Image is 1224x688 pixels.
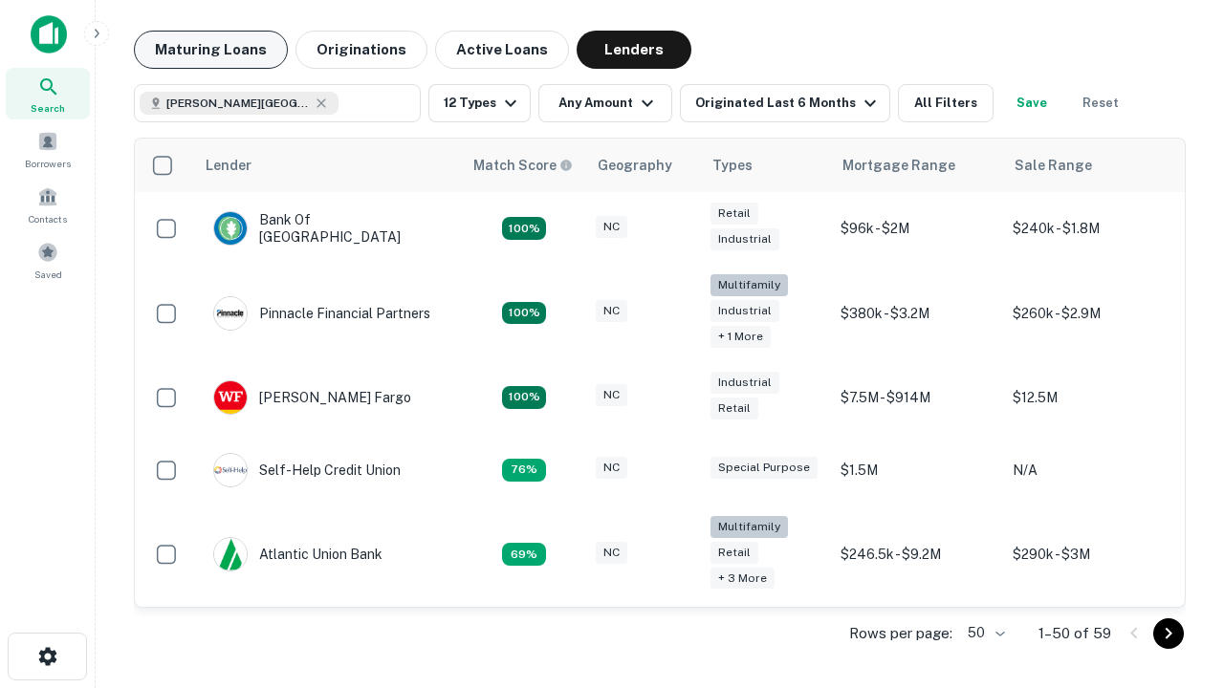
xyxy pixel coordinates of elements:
[695,92,882,115] div: Originated Last 6 Months
[1153,618,1184,649] button: Go to next page
[710,274,788,296] div: Multifamily
[849,622,952,645] p: Rows per page:
[31,100,65,116] span: Search
[214,454,247,486] img: picture
[710,228,779,250] div: Industrial
[435,31,569,69] button: Active Loans
[710,372,779,394] div: Industrial
[842,154,955,177] div: Mortgage Range
[596,384,627,406] div: NC
[502,302,546,325] div: Matching Properties: 26, hasApolloMatch: undefined
[1003,506,1175,603] td: $290k - $3M
[710,300,779,322] div: Industrial
[538,84,672,122] button: Any Amount
[710,542,758,564] div: Retail
[502,459,546,482] div: Matching Properties: 11, hasApolloMatch: undefined
[1003,192,1175,265] td: $240k - $1.8M
[462,139,586,192] th: Capitalize uses an advanced AI algorithm to match your search with the best lender. The match sco...
[898,84,994,122] button: All Filters
[166,95,310,112] span: [PERSON_NAME][GEOGRAPHIC_DATA], [GEOGRAPHIC_DATA]
[960,619,1008,647] div: 50
[34,267,62,282] span: Saved
[214,297,247,330] img: picture
[194,139,462,192] th: Lender
[473,155,569,176] h6: Match Score
[25,156,71,171] span: Borrowers
[473,155,573,176] div: Capitalize uses an advanced AI algorithm to match your search with the best lender. The match sco...
[29,211,67,226] span: Contacts
[831,192,1003,265] td: $96k - $2M
[710,457,818,479] div: Special Purpose
[502,386,546,409] div: Matching Properties: 15, hasApolloMatch: undefined
[6,123,90,175] a: Borrowers
[213,380,411,415] div: [PERSON_NAME] Fargo
[712,154,753,177] div: Types
[214,212,247,245] img: picture
[213,453,401,487] div: Self-help Credit Union
[596,216,627,238] div: NC
[213,537,382,571] div: Atlantic Union Bank
[134,31,288,69] button: Maturing Loans
[6,179,90,230] a: Contacts
[831,434,1003,506] td: $1.5M
[502,217,546,240] div: Matching Properties: 15, hasApolloMatch: undefined
[1003,139,1175,192] th: Sale Range
[1003,265,1175,361] td: $260k - $2.9M
[295,31,427,69] button: Originations
[1015,154,1092,177] div: Sale Range
[831,265,1003,361] td: $380k - $3.2M
[710,398,758,419] div: Retail
[214,381,247,414] img: picture
[428,84,531,122] button: 12 Types
[680,84,890,122] button: Originated Last 6 Months
[831,506,1003,603] td: $246.5k - $9.2M
[502,543,546,566] div: Matching Properties: 10, hasApolloMatch: undefined
[710,516,788,538] div: Multifamily
[710,203,758,225] div: Retail
[1001,84,1062,122] button: Save your search to get updates of matches that match your search criteria.
[214,538,247,570] img: picture
[701,139,831,192] th: Types
[596,542,627,564] div: NC
[596,457,627,479] div: NC
[1070,84,1131,122] button: Reset
[6,234,90,286] a: Saved
[213,296,430,331] div: Pinnacle Financial Partners
[586,139,701,192] th: Geography
[1038,622,1111,645] p: 1–50 of 59
[206,154,251,177] div: Lender
[1003,361,1175,434] td: $12.5M
[1003,434,1175,506] td: N/A
[710,568,775,590] div: + 3 more
[1128,474,1224,566] iframe: Chat Widget
[598,154,672,177] div: Geography
[577,31,691,69] button: Lenders
[831,361,1003,434] td: $7.5M - $914M
[31,15,67,54] img: capitalize-icon.png
[710,326,771,348] div: + 1 more
[831,139,1003,192] th: Mortgage Range
[213,211,443,246] div: Bank Of [GEOGRAPHIC_DATA]
[596,300,627,322] div: NC
[6,68,90,119] a: Search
